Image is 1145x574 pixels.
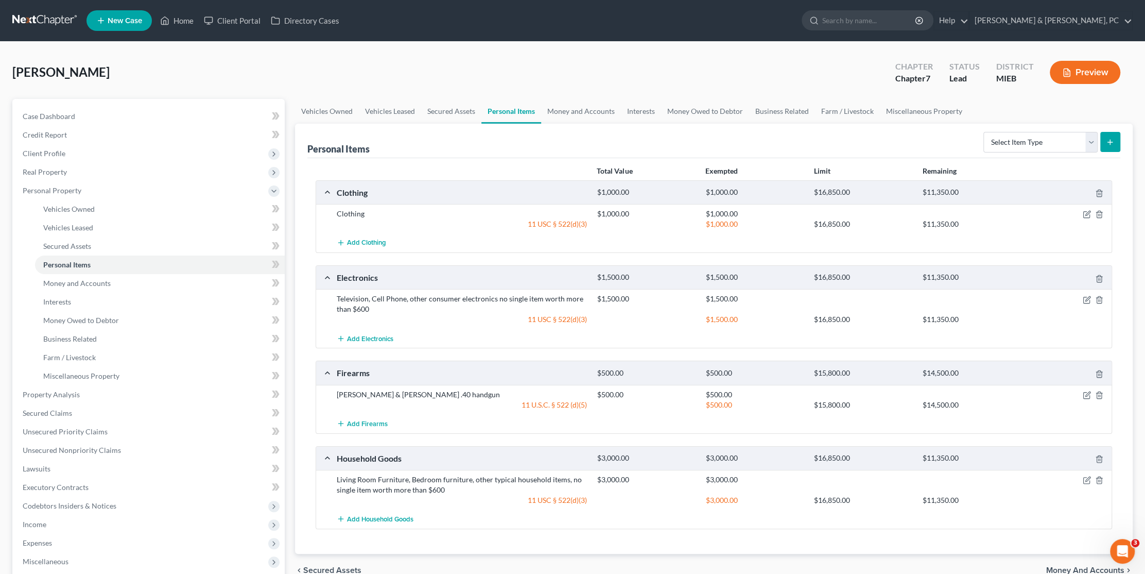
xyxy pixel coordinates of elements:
[996,73,1033,85] div: MIEB
[35,311,285,330] a: Money Owed to Debtor
[23,538,52,547] span: Expenses
[700,400,809,410] div: $500.00
[23,520,46,529] span: Income
[35,237,285,256] a: Secured Assets
[35,274,285,293] a: Money and Accounts
[23,186,81,195] span: Personal Property
[809,495,917,505] div: $16,850.00
[43,279,111,288] span: Money and Accounts
[809,188,917,197] div: $16,850.00
[43,223,93,232] span: Vehicles Leased
[43,353,96,362] span: Farm / Livestock
[700,314,809,325] div: $1,500.00
[895,61,933,73] div: Chapter
[749,99,815,124] a: Business Related
[895,73,933,85] div: Chapter
[814,166,830,175] strong: Limit
[700,475,809,485] div: $3,000.00
[23,112,75,121] span: Case Dashboard
[700,219,809,229] div: $1,000.00
[35,348,285,367] a: Farm / Livestock
[43,316,119,325] span: Money Owed to Debtor
[35,218,285,237] a: Vehicles Leased
[332,495,592,505] div: 11 USC § 522(d)(3)
[43,297,71,306] span: Interests
[926,73,930,83] span: 7
[917,400,1026,410] div: $14,500.00
[809,400,917,410] div: $15,800.00
[23,390,80,399] span: Property Analysis
[35,330,285,348] a: Business Related
[332,475,592,495] div: Living Room Furniture, Bedroom furniture, other typical household items, no single item worth mor...
[700,495,809,505] div: $3,000.00
[14,478,285,497] a: Executory Contracts
[332,294,592,314] div: Television, Cell Phone, other consumer electronics no single item worth more than $600
[996,61,1033,73] div: District
[700,188,809,197] div: $1,000.00
[337,233,386,252] button: Add Clothing
[43,372,119,380] span: Miscellaneous Property
[14,107,285,126] a: Case Dashboard
[917,495,1026,505] div: $11,350.00
[108,17,142,25] span: New Case
[35,256,285,274] a: Personal Items
[705,166,738,175] strong: Exempted
[592,453,701,463] div: $3,000.00
[23,446,121,454] span: Unsecured Nonpriority Claims
[155,11,199,30] a: Home
[661,99,749,124] a: Money Owed to Debtor
[14,385,285,404] a: Property Analysis
[592,475,701,485] div: $3,000.00
[332,219,592,229] div: 11 USC § 522(d)(3)
[14,441,285,460] a: Unsecured Nonpriority Claims
[597,166,632,175] strong: Total Value
[332,272,592,283] div: Electronics
[880,99,968,124] a: Miscellaneous Property
[592,188,701,197] div: $1,000.00
[332,453,592,464] div: Household Goods
[43,242,91,250] span: Secured Assets
[295,99,359,124] a: Vehicles Owned
[14,460,285,478] a: Lawsuits
[700,209,809,219] div: $1,000.00
[700,368,809,378] div: $500.00
[14,404,285,423] a: Secured Claims
[917,453,1026,463] div: $11,350.00
[917,219,1026,229] div: $11,350.00
[337,414,388,433] button: Add Firearms
[14,126,285,144] a: Credit Report
[43,205,95,213] span: Vehicles Owned
[481,99,541,124] a: Personal Items
[949,73,980,85] div: Lead
[332,390,592,400] div: [PERSON_NAME] & [PERSON_NAME] .40 handgun
[809,219,917,229] div: $16,850.00
[35,293,285,311] a: Interests
[43,260,91,269] span: Personal Items
[23,427,108,436] span: Unsecured Priority Claims
[23,149,65,158] span: Client Profile
[592,294,701,304] div: $1,500.00
[917,314,1026,325] div: $11,350.00
[347,419,388,428] span: Add Firearms
[809,368,917,378] div: $15,800.00
[23,167,67,176] span: Real Property
[23,501,116,510] span: Codebtors Insiders & Notices
[347,334,393,343] span: Add Electronics
[332,367,592,378] div: Firearms
[700,390,809,400] div: $500.00
[541,99,621,124] a: Money and Accounts
[917,273,1026,282] div: $11,350.00
[592,273,701,282] div: $1,500.00
[266,11,344,30] a: Directory Cases
[23,130,67,139] span: Credit Report
[592,209,701,219] div: $1,000.00
[700,453,809,463] div: $3,000.00
[332,400,592,410] div: 11 U.S.C. § 522 (d)(5)
[1131,539,1139,547] span: 3
[337,510,413,529] button: Add Household Goods
[621,99,661,124] a: Interests
[43,334,97,343] span: Business Related
[700,273,809,282] div: $1,500.00
[199,11,266,30] a: Client Portal
[822,11,916,30] input: Search by name...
